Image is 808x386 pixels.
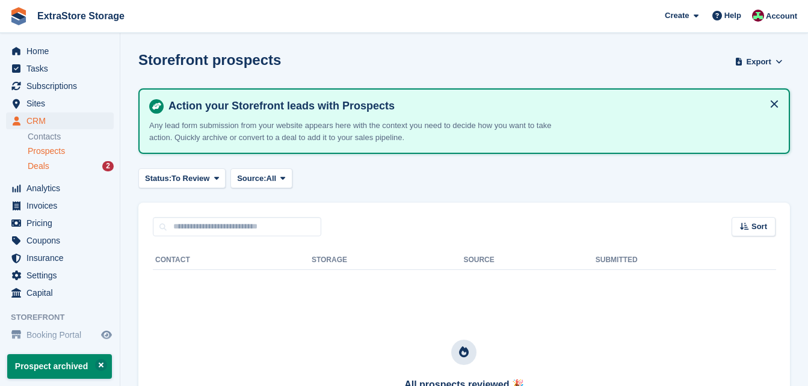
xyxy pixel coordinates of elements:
[11,311,120,323] span: Storefront
[6,267,114,284] a: menu
[26,180,99,197] span: Analytics
[6,284,114,301] a: menu
[26,215,99,231] span: Pricing
[26,250,99,266] span: Insurance
[752,10,764,22] img: Chelsea Parker
[26,95,99,112] span: Sites
[6,232,114,249] a: menu
[26,78,99,94] span: Subscriptions
[747,56,771,68] span: Export
[28,145,114,158] a: Prospects
[28,160,114,173] a: Deals 2
[6,60,114,77] a: menu
[26,43,99,60] span: Home
[665,10,689,22] span: Create
[171,173,209,185] span: To Review
[28,131,114,142] a: Contacts
[596,251,776,270] th: Submitted
[766,10,797,22] span: Account
[732,52,785,72] button: Export
[149,120,570,143] p: Any lead form submission from your website appears here with the context you need to decide how y...
[28,146,65,157] span: Prospects
[6,250,114,266] a: menu
[267,173,277,185] span: All
[6,95,114,112] a: menu
[6,180,114,197] a: menu
[26,326,99,343] span: Booking Portal
[145,173,171,185] span: Status:
[6,197,114,214] a: menu
[99,328,114,342] a: Preview store
[164,99,779,113] h4: Action your Storefront leads with Prospects
[6,215,114,231] a: menu
[153,251,312,270] th: Contact
[102,161,114,171] div: 2
[26,267,99,284] span: Settings
[312,251,464,270] th: Storage
[10,7,28,25] img: stora-icon-8386f47178a22dfd0bd8f6a31ec36ba5ce8667c1dd55bd0f319d3a0aa187defe.svg
[138,52,281,68] h1: Storefront prospects
[26,112,99,129] span: CRM
[751,221,767,233] span: Sort
[6,112,114,129] a: menu
[463,251,595,270] th: Source
[28,161,49,172] span: Deals
[26,232,99,249] span: Coupons
[32,6,129,26] a: ExtraStore Storage
[26,197,99,214] span: Invoices
[138,168,226,188] button: Status: To Review
[6,326,114,343] a: menu
[230,168,292,188] button: Source: All
[26,60,99,77] span: Tasks
[6,43,114,60] a: menu
[6,78,114,94] a: menu
[7,354,112,379] p: Prospect archived
[26,284,99,301] span: Capital
[237,173,266,185] span: Source:
[724,10,741,22] span: Help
